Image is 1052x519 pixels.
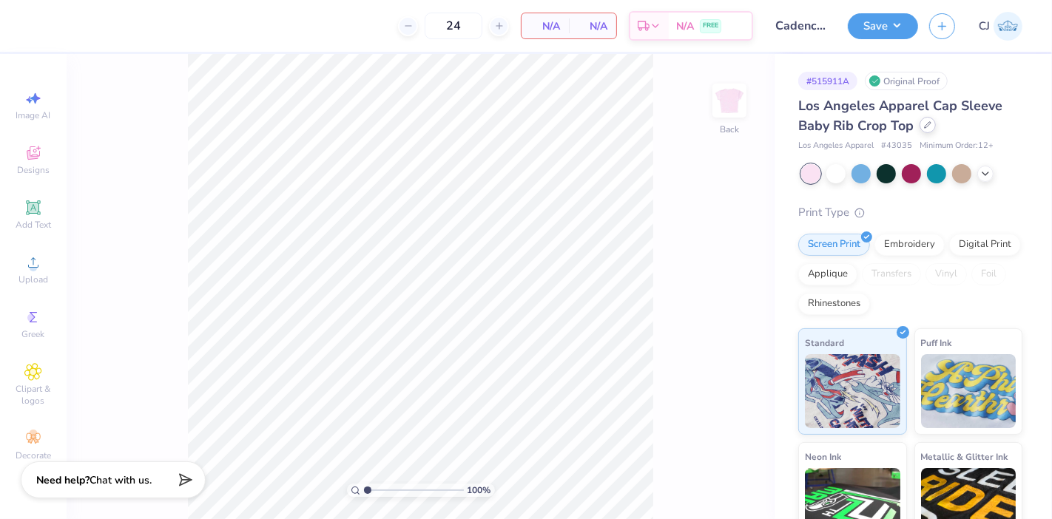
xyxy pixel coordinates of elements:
span: 100 % [468,484,491,497]
span: Standard [805,335,844,350]
span: Puff Ink [921,335,952,350]
img: Back [715,86,744,115]
span: N/A [530,18,560,34]
div: Foil [971,263,1006,285]
span: CJ [979,18,990,35]
span: Metallic & Glitter Ink [921,449,1008,464]
div: Print Type [798,204,1022,221]
div: Applique [798,263,857,285]
div: Original Proof [865,72,948,90]
div: # 515911A [798,72,857,90]
div: Screen Print [798,234,870,256]
span: Minimum Order: 12 + [920,140,994,152]
div: Embroidery [874,234,945,256]
div: Transfers [862,263,921,285]
div: Vinyl [925,263,967,285]
span: Chat with us. [90,473,152,487]
div: Back [720,123,739,136]
a: CJ [979,12,1022,41]
img: Standard [805,354,900,428]
input: Untitled Design [764,11,837,41]
span: N/A [578,18,607,34]
span: FREE [703,21,718,31]
div: Rhinestones [798,293,870,315]
span: Upload [18,274,48,285]
img: Puff Ink [921,354,1016,428]
input: – – [425,13,482,39]
span: Neon Ink [805,449,841,464]
span: Los Angeles Apparel [798,140,874,152]
span: Add Text [16,219,51,231]
div: Digital Print [949,234,1021,256]
span: Designs [17,164,50,176]
button: Save [848,13,918,39]
strong: Need help? [36,473,90,487]
span: N/A [676,18,694,34]
span: Clipart & logos [7,383,59,407]
span: Greek [22,328,45,340]
span: Image AI [16,109,51,121]
span: Decorate [16,450,51,461]
span: # 43035 [881,140,912,152]
span: Los Angeles Apparel Cap Sleeve Baby Rib Crop Top [798,97,1002,135]
img: Carljude Jashper Liwanag [994,12,1022,41]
